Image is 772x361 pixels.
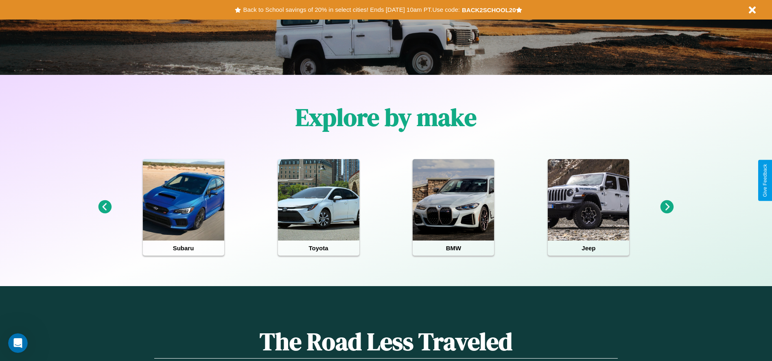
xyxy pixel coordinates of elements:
h1: Explore by make [295,101,477,134]
iframe: Intercom live chat [8,333,28,353]
h4: Toyota [278,241,359,256]
div: Give Feedback [762,164,768,197]
h4: Subaru [143,241,224,256]
h1: The Road Less Traveled [154,325,617,359]
h4: Jeep [548,241,629,256]
h4: BMW [413,241,494,256]
button: Back to School savings of 20% in select cities! Ends [DATE] 10am PT.Use code: [241,4,461,15]
b: BACK2SCHOOL20 [462,7,516,13]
